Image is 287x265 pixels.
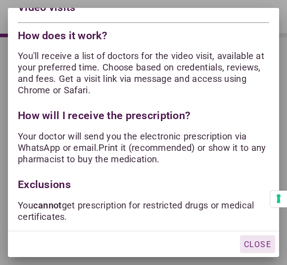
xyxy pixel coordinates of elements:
[270,191,287,207] button: Your consent preferences for tracking technologies
[240,235,275,253] button: Close
[18,199,269,222] p: You get prescription for restricted drugs or medical certificates.
[18,131,269,165] p: Your doctor will send you the electronic prescription via WhatsApp or email.Print it (recommended...
[18,105,269,121] div: How will I receive the prescription?
[244,240,271,249] span: Close
[33,200,62,210] strong: cannot
[18,174,269,190] div: Exclusions
[18,50,269,96] p: You'll receive a list of doctors for the video visit, available at your preferred time. Choose ba...
[18,27,269,41] div: How does it work?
